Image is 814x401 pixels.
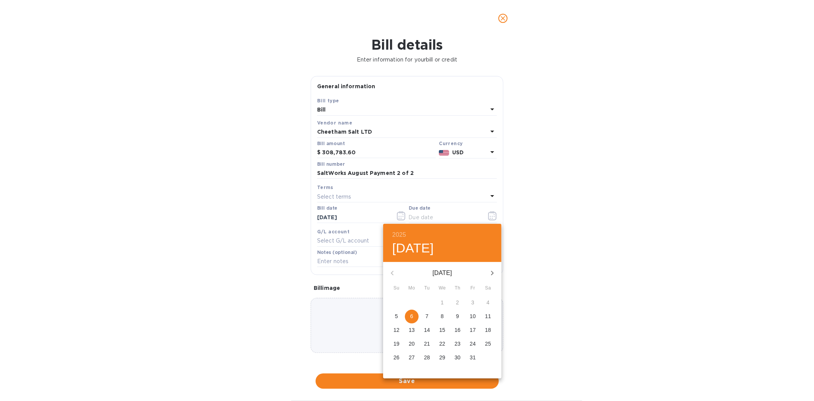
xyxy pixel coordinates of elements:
p: 8 [441,312,444,320]
p: 5 [395,312,398,320]
button: 31 [466,351,480,365]
p: 14 [424,326,430,334]
button: 16 [451,323,464,337]
p: 9 [456,312,459,320]
p: 19 [393,340,400,348]
p: 31 [470,354,476,361]
p: 15 [439,326,445,334]
button: 5 [390,310,403,323]
button: 15 [435,323,449,337]
p: 18 [485,326,491,334]
p: 27 [409,354,415,361]
button: 11 [481,310,495,323]
p: 13 [409,326,415,334]
p: 26 [393,354,400,361]
p: 21 [424,340,430,348]
button: 12 [390,323,403,337]
p: 25 [485,340,491,348]
p: 6 [410,312,413,320]
button: 19 [390,337,403,351]
button: 9 [451,310,464,323]
button: 24 [466,337,480,351]
span: Fr [466,285,480,292]
button: 13 [405,323,419,337]
button: 23 [451,337,464,351]
span: Sa [481,285,495,292]
button: 17 [466,323,480,337]
button: 26 [390,351,403,365]
button: 2025 [392,230,406,240]
button: 30 [451,351,464,365]
span: Mo [405,285,419,292]
button: 28 [420,351,434,365]
span: Tu [420,285,434,292]
p: [DATE] [401,268,483,278]
button: 7 [420,310,434,323]
p: 30 [455,354,461,361]
button: 14 [420,323,434,337]
p: 12 [393,326,400,334]
button: 25 [481,337,495,351]
span: Su [390,285,403,292]
p: 29 [439,354,445,361]
button: 10 [466,310,480,323]
p: 20 [409,340,415,348]
button: 8 [435,310,449,323]
button: 6 [405,310,419,323]
p: 23 [455,340,461,348]
p: 7 [426,312,429,320]
button: 27 [405,351,419,365]
button: 18 [481,323,495,337]
button: 20 [405,337,419,351]
span: We [435,285,449,292]
button: [DATE] [392,240,434,256]
p: 24 [470,340,476,348]
p: 22 [439,340,445,348]
button: 29 [435,351,449,365]
p: 28 [424,354,430,361]
p: 17 [470,326,476,334]
button: 22 [435,337,449,351]
button: 21 [420,337,434,351]
p: 11 [485,312,491,320]
span: Th [451,285,464,292]
p: 10 [470,312,476,320]
p: 16 [455,326,461,334]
